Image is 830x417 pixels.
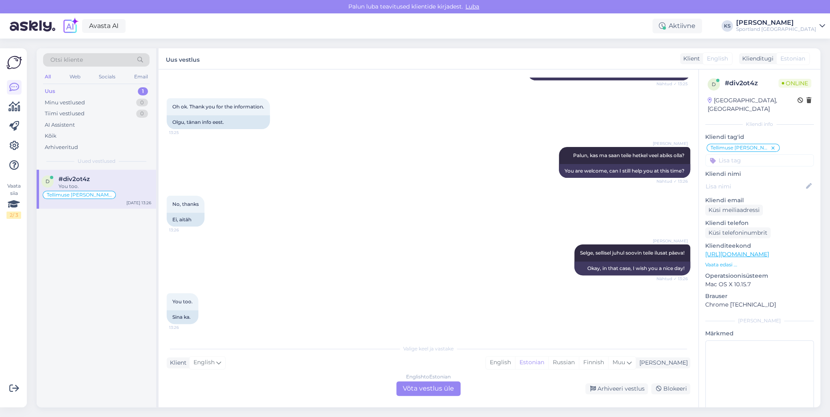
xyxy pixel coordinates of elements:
[166,53,200,64] label: Uus vestlus
[705,170,814,178] p: Kliendi nimi
[138,87,148,95] div: 1
[172,298,193,305] span: You too.
[7,55,22,70] img: Askly Logo
[705,154,814,166] input: Lisa tag
[97,71,117,82] div: Socials
[705,242,814,250] p: Klienditeekond
[46,178,50,184] span: d
[705,300,814,309] p: Chrome [TECHNICAL_ID]
[50,56,83,64] span: Otsi kliente
[172,201,199,207] span: No, thanks
[656,81,688,87] span: Nähtud ✓ 13:25
[68,71,82,82] div: Web
[705,292,814,300] p: Brauser
[463,3,482,10] span: Luba
[712,81,716,87] span: d
[406,373,451,380] div: English to Estonian
[548,357,579,369] div: Russian
[45,143,78,151] div: Arhiveeritud
[133,71,150,82] div: Email
[7,182,21,219] div: Vaata siia
[580,250,684,256] span: Selge, sellisel juhul soovin teile ilusat päeva!
[656,178,688,184] span: Nähtud ✓ 13:26
[653,140,688,147] span: [PERSON_NAME]
[579,357,608,369] div: Finnish
[43,71,52,82] div: All
[573,152,684,158] span: Palun, kas ma saan teile hetkel veel abiks olla?
[705,205,763,216] div: Küsi meiliaadressi
[705,219,814,227] p: Kliendi telefon
[705,261,814,268] p: Vaata edasi ...
[169,130,200,136] span: 13:25
[736,26,816,32] div: Sportland [GEOGRAPHIC_DATA]
[653,238,688,244] span: [PERSON_NAME]
[136,110,148,118] div: 0
[705,280,814,289] p: Mac OS X 10.15.7
[167,359,187,367] div: Klient
[172,104,264,110] span: Oh ok. Thank you for the information.
[45,132,56,140] div: Kõik
[167,345,690,352] div: Valige keel ja vastake
[62,17,79,35] img: explore-ai
[136,99,148,107] div: 0
[613,359,625,366] span: Muu
[705,317,814,324] div: [PERSON_NAME]
[705,329,814,338] p: Märkmed
[574,261,690,275] div: Okay, in that case, I wish you a nice day!
[45,121,75,129] div: AI Assistent
[780,54,805,63] span: Estonian
[736,19,816,26] div: [PERSON_NAME]
[45,110,85,118] div: Tiimi vestlused
[778,79,811,88] span: Online
[167,310,198,324] div: Sina ka.
[486,357,515,369] div: English
[721,20,733,32] div: KS
[169,227,200,233] span: 13:26
[45,87,55,95] div: Uus
[708,96,797,113] div: [GEOGRAPHIC_DATA], [GEOGRAPHIC_DATA]
[59,175,90,183] span: #div2ot4z
[706,182,804,191] input: Lisa nimi
[126,200,151,206] div: [DATE] 13:26
[45,99,85,107] div: Minu vestlused
[559,164,690,178] div: You are welcome, can I still help you at this time?
[47,192,112,197] span: Tellimuse [PERSON_NAME] info
[705,133,814,141] p: Kliendi tag'id
[705,196,814,205] p: Kliendi email
[710,145,770,150] span: Tellimuse [PERSON_NAME] info
[59,183,151,190] div: You too.
[636,359,688,367] div: [PERSON_NAME]
[705,121,814,128] div: Kliendi info
[167,213,204,227] div: Ei, aitäh
[656,276,688,282] span: Nähtud ✓ 13:26
[78,158,115,165] span: Uued vestlused
[725,78,778,88] div: # div2ot4z
[705,227,771,238] div: Küsi telefoninumbrit
[652,19,702,33] div: Aktiivne
[82,19,126,33] a: Avasta AI
[585,383,648,394] div: Arhiveeri vestlus
[707,54,728,63] span: English
[736,19,825,32] a: [PERSON_NAME]Sportland [GEOGRAPHIC_DATA]
[705,272,814,280] p: Operatsioonisüsteem
[680,54,700,63] div: Klient
[167,115,270,129] div: Olgu, tänan info eest.
[515,357,548,369] div: Estonian
[739,54,774,63] div: Klienditugi
[396,381,461,396] div: Võta vestlus üle
[169,324,200,331] span: 13:26
[705,251,769,258] a: [URL][DOMAIN_NAME]
[651,383,690,394] div: Blokeeri
[7,212,21,219] div: 2 / 3
[193,358,215,367] span: English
